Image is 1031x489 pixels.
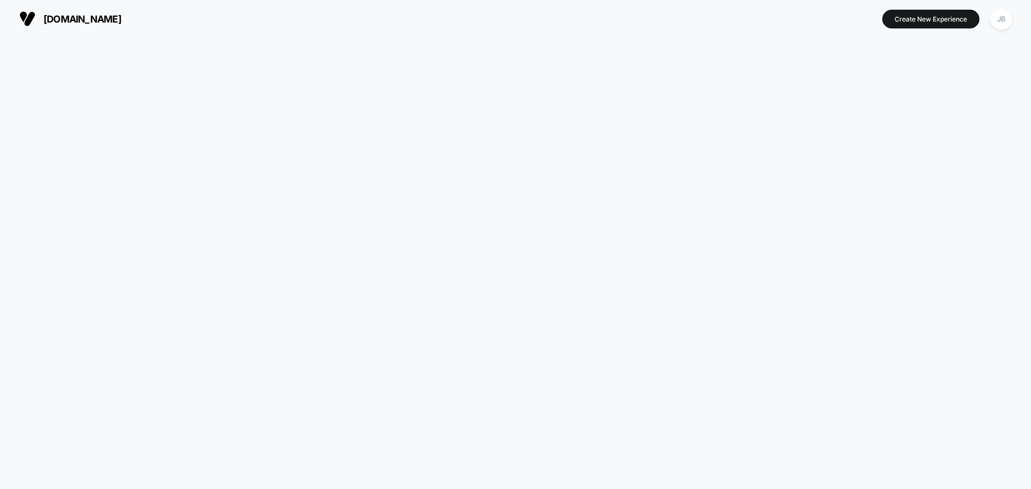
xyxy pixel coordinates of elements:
button: [DOMAIN_NAME] [16,10,125,27]
img: Visually logo [19,11,35,27]
button: Create New Experience [882,10,979,28]
button: JB [988,8,1015,30]
div: JB [991,9,1012,30]
span: [DOMAIN_NAME] [43,13,121,25]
